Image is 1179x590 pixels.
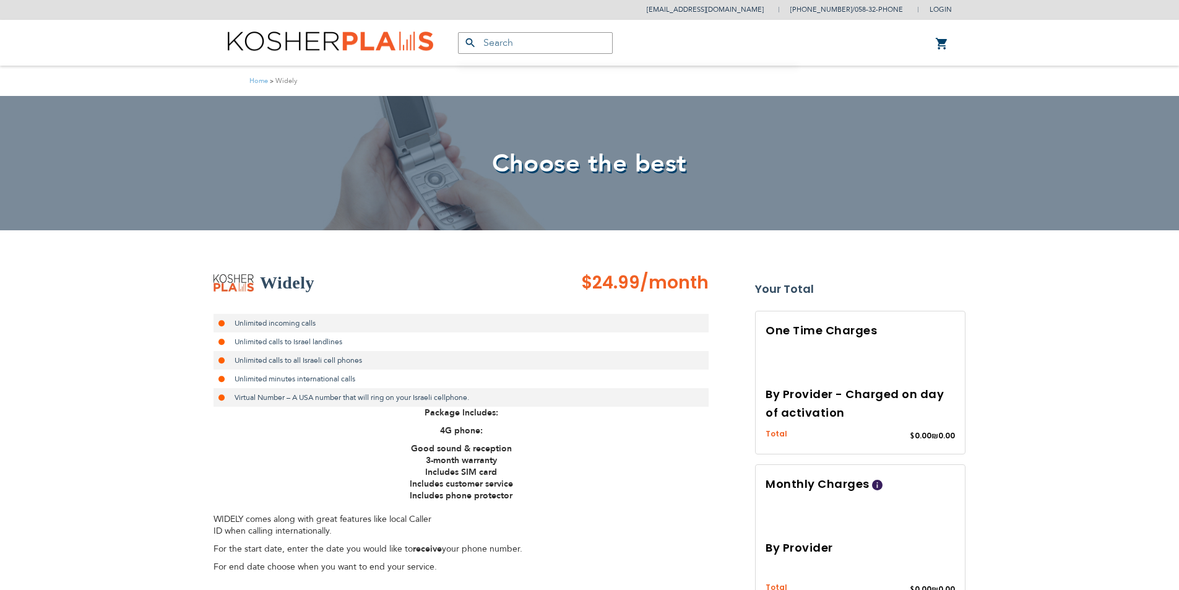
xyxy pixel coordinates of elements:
[214,561,709,573] p: For end date choose when you want to end your service.
[214,543,709,555] p: For the start date, enter the date you would like to your phone number.
[766,476,870,492] span: Monthly Charges
[647,5,764,14] a: [EMAIL_ADDRESS][DOMAIN_NAME]
[910,431,915,442] span: $
[260,271,314,295] h2: Widely
[915,430,931,441] span: 0.00
[492,147,687,181] span: Choose the best
[790,5,852,14] a: [PHONE_NUMBER]
[268,75,297,87] li: Widely
[778,1,903,19] li: /
[214,274,254,292] img: Widely
[872,480,883,490] span: Help
[755,280,965,298] strong: Your Total
[214,351,709,370] li: Unlimited calls to all Israeli cell phones
[425,407,498,419] strong: Package Includes:
[411,443,512,454] strong: Good sound & reception
[249,76,268,85] a: Home
[930,5,952,14] span: Login
[640,271,709,295] span: /month
[931,431,938,442] span: ₪
[410,490,512,501] strong: Includes phone protector
[425,466,497,478] strong: Includes SIM card
[938,430,955,441] span: 0.00
[766,385,955,422] h3: By Provider - Charged on day of activation
[413,543,442,555] strong: receive
[766,428,787,440] span: Total
[766,539,955,557] h3: By Provider
[214,388,709,407] li: Virtual Number – A USA number that will ring on your Israeli cellphone.
[410,478,513,490] strong: Includes customer service
[855,5,903,14] a: 058-32-PHONE
[458,32,613,54] input: Search
[214,501,709,537] p: WIDELY comes along with great features like local Caller ID when calling internationally.
[214,314,709,332] li: Unlimited incoming calls
[426,454,497,466] strong: 3-month warranty
[766,321,955,340] h3: One Time Charges
[214,332,709,351] li: Unlimited calls to Israel landlines
[581,271,640,295] span: $24.99
[214,370,709,388] li: Unlimited minutes international calls
[228,32,433,54] img: Kosher Plans
[440,425,483,436] strong: 4G phone:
